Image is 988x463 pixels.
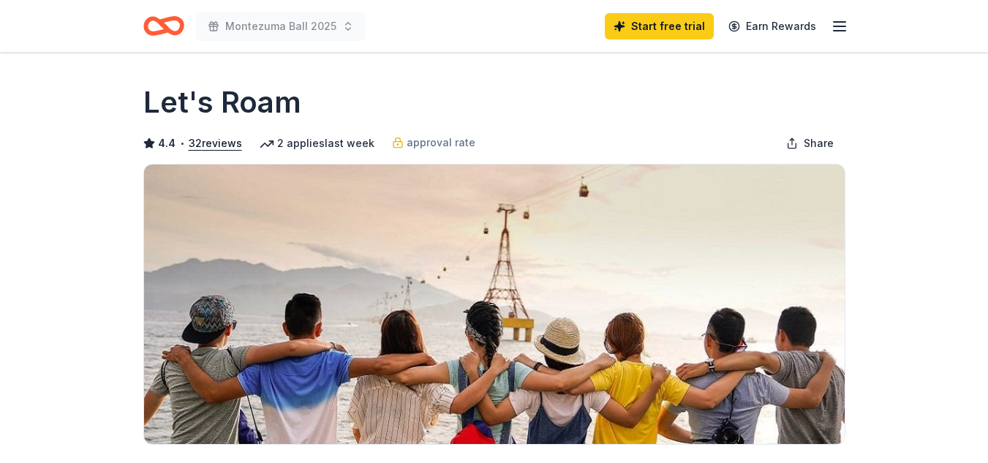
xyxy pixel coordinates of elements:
button: 32reviews [189,135,242,152]
a: Start free trial [605,13,714,39]
a: Home [143,9,184,43]
h1: Let's Roam [143,82,301,123]
span: • [179,138,184,149]
div: 2 applies last week [260,135,374,152]
span: Share [804,135,834,152]
span: approval rate [407,134,475,151]
span: 4.4 [158,135,176,152]
img: Image for Let's Roam [144,165,845,444]
a: Earn Rewards [720,13,825,39]
button: Montezuma Ball 2025 [196,12,366,41]
a: approval rate [392,134,475,151]
span: Montezuma Ball 2025 [225,18,336,35]
button: Share [774,129,845,158]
